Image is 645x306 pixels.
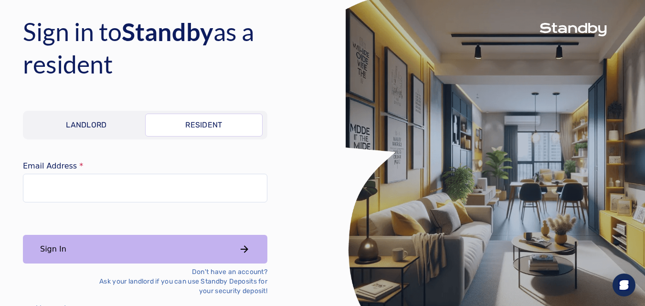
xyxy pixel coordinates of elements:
[23,174,267,202] input: email
[28,114,145,137] a: Landlord
[185,119,222,131] p: Resident
[66,119,107,131] p: Landlord
[23,15,323,80] h4: Sign in to as a resident
[84,267,267,296] p: Don't have an account? Ask your landlord if you can use Standby Deposits for your security deposit!
[23,235,267,264] button: Sign In
[145,114,263,137] a: Resident
[613,274,635,296] div: Open Intercom Messenger
[122,17,213,46] span: Standby
[23,162,267,170] label: Email Address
